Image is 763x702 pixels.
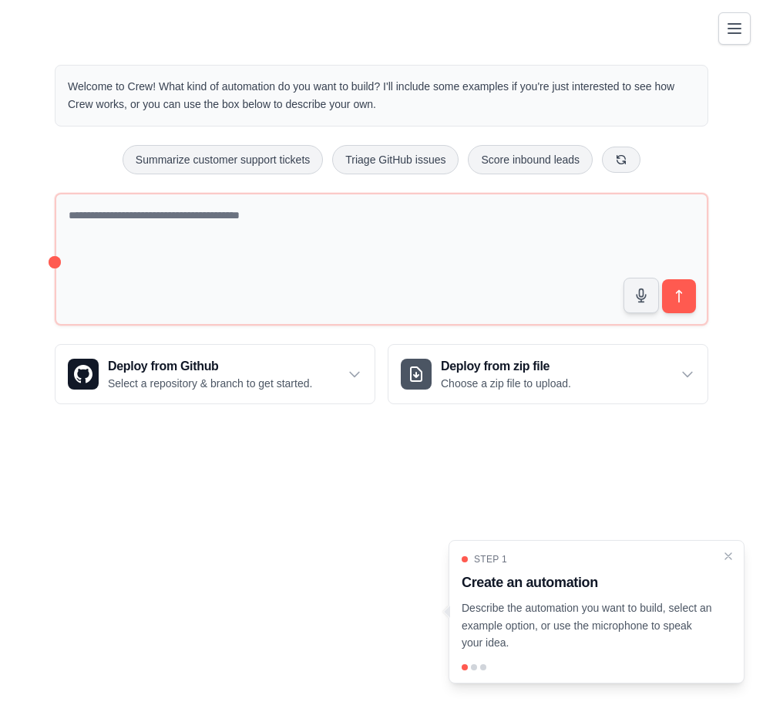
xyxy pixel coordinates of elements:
h3: Create an automation [462,572,713,593]
h3: Deploy from zip file [441,357,571,376]
button: Summarize customer support tickets [123,145,323,174]
p: Choose a zip file to upload. [441,376,571,391]
button: Triage GitHub issues [332,145,459,174]
h3: Deploy from Github [108,357,312,376]
button: Close walkthrough [722,550,734,562]
iframe: Chat Widget [686,628,763,702]
button: Score inbound leads [468,145,593,174]
p: Welcome to Crew! What kind of automation do you want to build? I'll include some examples if you'... [68,78,695,113]
button: Toggle navigation [718,12,751,45]
span: Step 1 [474,553,507,565]
p: Describe the automation you want to build, select an example option, or use the microphone to spe... [462,599,713,652]
p: Select a repository & branch to get started. [108,376,312,391]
